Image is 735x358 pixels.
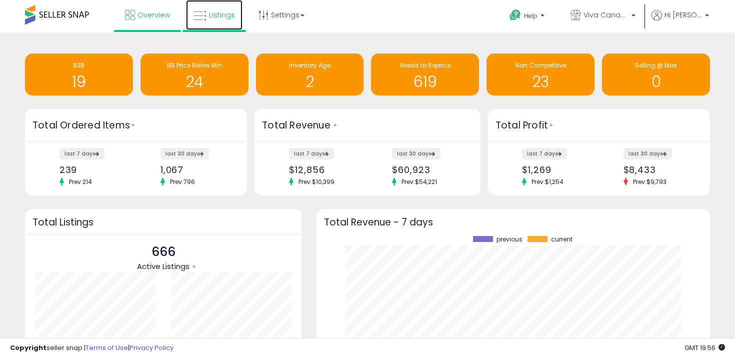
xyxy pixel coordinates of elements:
span: Prev: $10,399 [293,177,339,186]
a: B2B 19 [25,53,133,95]
div: $1,269 [522,164,591,175]
span: Viva Canada [583,10,628,20]
div: Tooltip anchor [330,120,339,129]
span: Needs to Reprice [400,61,450,69]
div: 239 [59,164,128,175]
span: Non Competitive [515,61,566,69]
span: Selling @ Max [635,61,677,69]
a: Privacy Policy [129,343,173,352]
label: last 7 days [289,148,334,159]
h3: Total Revenue - 7 days [324,218,702,226]
h1: 0 [607,73,705,90]
div: Tooltip anchor [546,120,555,129]
label: last 30 days [392,148,440,159]
h1: 19 [30,73,128,90]
h3: Total Profit [495,118,702,132]
div: $8,433 [623,164,692,175]
div: $60,923 [392,164,463,175]
div: $12,856 [289,164,360,175]
span: Prev: 796 [165,177,200,186]
span: Listings [209,10,235,20]
span: B2B [73,61,84,69]
a: Needs to Reprice 619 [371,53,479,95]
span: current [551,236,572,243]
div: seller snap | | [10,343,173,353]
h3: Total Listings [32,218,294,226]
span: Overview [137,10,170,20]
span: Help [524,11,537,20]
span: 2025-08-17 19:56 GMT [684,343,725,352]
label: last 30 days [623,148,672,159]
span: Inventory Age [289,61,330,69]
div: Tooltip anchor [128,120,137,129]
a: BB Price Below Min 24 [140,53,248,95]
div: 1,067 [160,164,229,175]
span: Active Listings [137,261,189,271]
div: Tooltip anchor [189,262,198,271]
a: Selling @ Max 0 [602,53,710,95]
i: Get Help [509,9,521,21]
a: Terms of Use [85,343,128,352]
h3: Total Ordered Items [32,118,239,132]
h3: Total Revenue [262,118,473,132]
span: Prev: $54,221 [396,177,442,186]
span: BB Price Below Min [167,61,222,69]
p: 666 [137,242,189,261]
span: Prev: 214 [64,177,97,186]
span: Hi [PERSON_NAME] [664,10,702,20]
span: Prev: $1,254 [526,177,568,186]
a: Non Competitive 23 [486,53,594,95]
label: last 30 days [160,148,209,159]
a: Help [501,1,554,32]
h1: 23 [491,73,589,90]
h1: 24 [145,73,243,90]
label: last 7 days [59,148,104,159]
a: Inventory Age 2 [256,53,364,95]
strong: Copyright [10,343,46,352]
h1: 619 [376,73,474,90]
h1: 2 [261,73,359,90]
span: Prev: $9,793 [628,177,671,186]
a: Hi [PERSON_NAME] [651,10,709,32]
span: previous [496,236,522,243]
label: last 7 days [522,148,567,159]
